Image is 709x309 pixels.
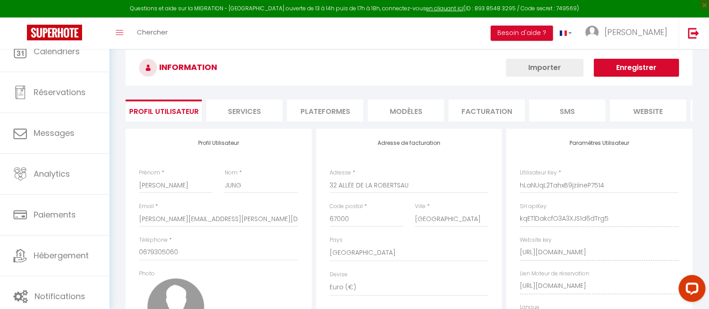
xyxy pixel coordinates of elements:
iframe: LiveChat chat widget [671,271,709,309]
label: Email [139,202,154,211]
h4: Adresse de facturation [330,140,489,146]
label: Adresse [330,169,351,177]
button: Enregistrer [594,59,679,77]
h3: INFORMATION [126,50,692,86]
label: Nom [225,169,238,177]
span: [PERSON_NAME] [605,26,667,38]
h4: Paramètres Utilisateur [520,140,679,146]
span: Analytics [34,168,70,179]
label: Pays [330,236,343,244]
li: SMS [529,100,605,122]
span: Paiements [34,209,76,220]
h4: Profil Utilisateur [139,140,298,146]
span: Messages [34,127,74,139]
label: Utilisateur Key [520,169,557,177]
li: Facturation [448,100,525,122]
label: Devise [330,270,348,279]
span: Calendriers [34,46,80,57]
label: Téléphone [139,236,168,244]
button: Importer [506,59,583,77]
label: Photo [139,270,155,278]
img: Super Booking [27,25,82,40]
label: SH apiKey [520,202,547,211]
label: Code postal [330,202,363,211]
span: Chercher [137,27,168,37]
img: logout [688,27,699,39]
li: Profil Utilisateur [126,100,202,122]
a: Chercher [130,17,174,49]
span: Réservations [34,87,86,98]
button: Besoin d'aide ? [491,26,553,41]
label: Lien Moteur de réservation [520,270,589,278]
label: Ville [415,202,426,211]
a: ... [PERSON_NAME] [579,17,679,49]
li: MODÈLES [368,100,444,122]
li: Services [206,100,283,122]
label: Website key [520,236,552,244]
li: website [610,100,686,122]
img: ... [585,26,599,39]
span: Notifications [35,291,85,302]
a: en cliquant ici [426,4,463,12]
li: Plateformes [287,100,363,122]
label: Prénom [139,169,160,177]
span: Hébergement [34,250,89,261]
